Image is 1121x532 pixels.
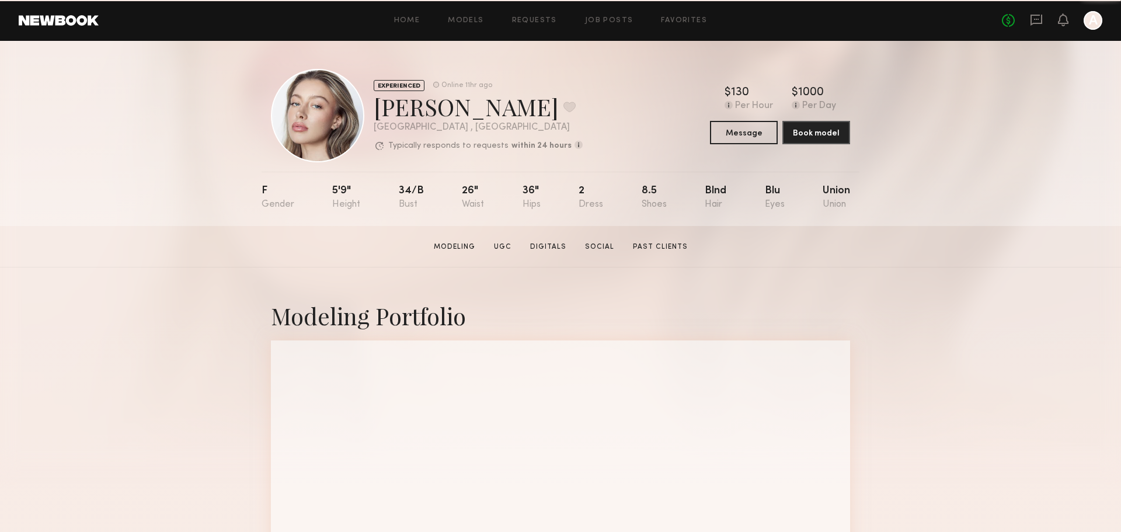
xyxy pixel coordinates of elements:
div: Union [823,186,850,210]
div: 36" [523,186,541,210]
div: Blnd [705,186,726,210]
a: Favorites [661,17,707,25]
p: Typically responds to requests [388,142,509,150]
a: Social [580,242,619,252]
a: Digitals [525,242,571,252]
a: Past Clients [628,242,692,252]
a: A [1084,11,1102,30]
a: Requests [512,17,557,25]
div: Modeling Portfolio [271,300,850,331]
div: Online 11hr ago [441,82,492,89]
b: within 24 hours [511,142,572,150]
div: Per Hour [735,101,773,112]
div: Blu [765,186,785,210]
a: Job Posts [585,17,633,25]
button: Message [710,121,778,144]
a: Modeling [429,242,480,252]
div: 34/b [399,186,424,210]
div: EXPERIENCED [374,80,424,91]
div: 5'9" [332,186,360,210]
div: 130 [731,87,749,99]
div: 8.5 [642,186,667,210]
div: $ [725,87,731,99]
div: 26" [462,186,484,210]
div: 2 [579,186,603,210]
a: UGC [489,242,516,252]
div: Per Day [802,101,836,112]
div: $ [792,87,798,99]
div: [GEOGRAPHIC_DATA] , [GEOGRAPHIC_DATA] [374,123,583,133]
a: Home [394,17,420,25]
div: [PERSON_NAME] [374,91,583,122]
a: Models [448,17,483,25]
div: F [262,186,294,210]
div: 1000 [798,87,824,99]
button: Book model [782,121,850,144]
